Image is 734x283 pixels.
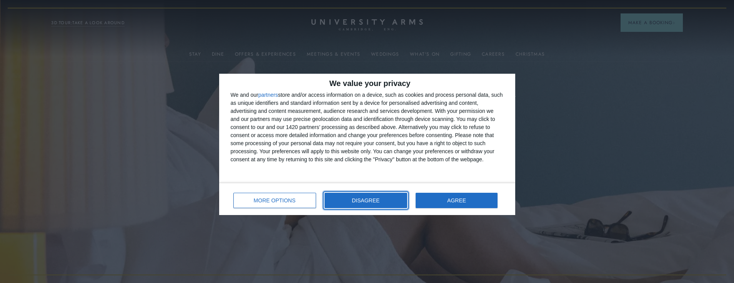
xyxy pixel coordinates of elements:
button: partners [258,92,278,98]
div: We and our store and/or access information on a device, such as cookies and process personal data... [231,91,504,164]
button: AGREE [416,193,498,208]
span: MORE OPTIONS [254,198,296,203]
button: DISAGREE [325,193,407,208]
span: DISAGREE [352,198,379,203]
span: AGREE [447,198,466,203]
div: qc-cmp2-ui [219,74,515,215]
button: MORE OPTIONS [233,193,316,208]
h2: We value your privacy [231,79,504,87]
